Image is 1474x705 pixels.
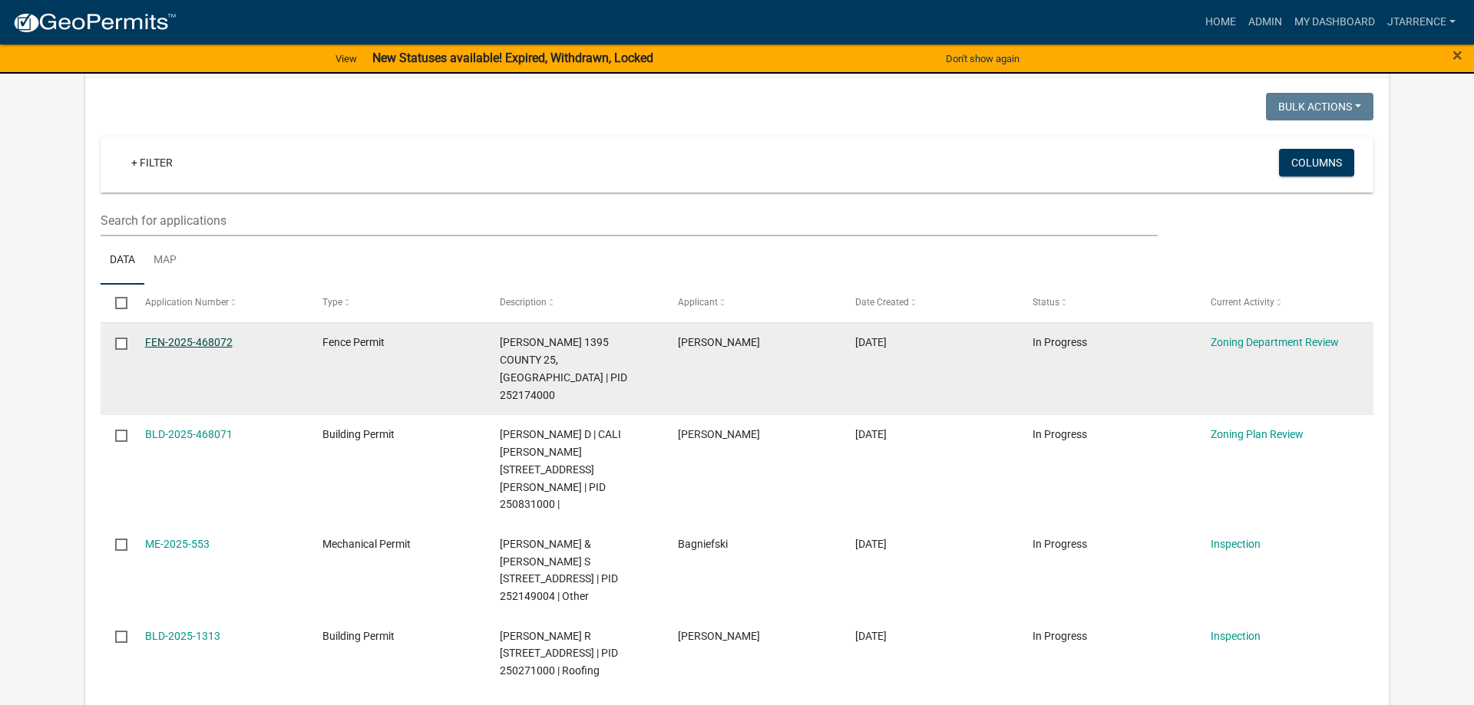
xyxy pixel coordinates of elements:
span: Application Number [145,297,229,308]
span: Building Permit [322,630,395,642]
a: Inspection [1211,538,1261,550]
datatable-header-cell: Application Number [130,285,307,321]
span: Dallas Werner [678,630,760,642]
span: In Progress [1033,428,1087,440]
a: Zoning Plan Review [1211,428,1304,440]
span: Description [500,297,547,308]
span: Joslyn Erickson [678,428,760,440]
span: 08/22/2025 [855,538,887,550]
a: BLD-2025-1313 [145,630,220,642]
span: DEBOER,JOSHUA LEE 1395 COUNTY 25, Houston County | PID 252174000 [500,336,627,400]
datatable-header-cell: Applicant [663,285,841,321]
strong: New Statuses available! Expired, Withdrawn, Locked [372,51,653,65]
span: In Progress [1033,630,1087,642]
span: POELLINGER,MIKEL R 21 ELM ST N, Houston County | PID 250271000 | Roofing [500,630,618,677]
a: jtarrence [1381,8,1462,37]
span: Fence Permit [322,336,385,348]
span: Date Created [855,297,909,308]
input: Search for applications [101,205,1158,236]
span: Applicant [678,297,718,308]
a: Zoning Department Review [1211,336,1339,348]
span: BYERKE-WIESER,NOAH D | CALI ESSER 480 HILL ST S, Houston County | PID 250831000 | [500,428,621,510]
span: 08/22/2025 [855,428,887,440]
a: ME-2025-553 [145,538,210,550]
datatable-header-cell: Description [485,285,663,321]
span: Current Activity [1211,297,1274,308]
datatable-header-cell: Select [101,285,130,321]
a: BLD-2025-468071 [145,428,233,440]
span: Joshua [678,336,760,348]
span: × [1453,44,1462,66]
span: Status [1033,297,1059,308]
button: Don't show again [940,46,1026,71]
a: FEN-2025-468072 [145,336,233,348]
span: Building Permit [322,428,395,440]
datatable-header-cell: Date Created [841,285,1018,321]
span: Type [322,297,342,308]
datatable-header-cell: Type [308,285,485,321]
span: 08/22/2025 [855,336,887,348]
span: In Progress [1033,538,1087,550]
a: Map [144,236,186,285]
datatable-header-cell: Status [1018,285,1195,321]
a: + Filter [119,149,185,176]
a: Admin [1242,8,1288,37]
span: Mechanical Permit [322,538,411,550]
a: View [329,46,363,71]
a: Data [101,236,144,285]
span: In Progress [1033,336,1087,348]
span: 08/21/2025 [855,630,887,642]
button: Bulk Actions [1266,93,1373,120]
button: Close [1453,46,1462,64]
a: My Dashboard [1288,8,1381,37]
span: CLANIN,THOMAS J & DEBRA S 1383 EAST LN, Houston County | PID 252149004 | Other [500,538,618,602]
a: Inspection [1211,630,1261,642]
span: Bagniefski [678,538,728,550]
button: Columns [1279,149,1354,176]
a: Home [1199,8,1242,37]
datatable-header-cell: Current Activity [1196,285,1373,321]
